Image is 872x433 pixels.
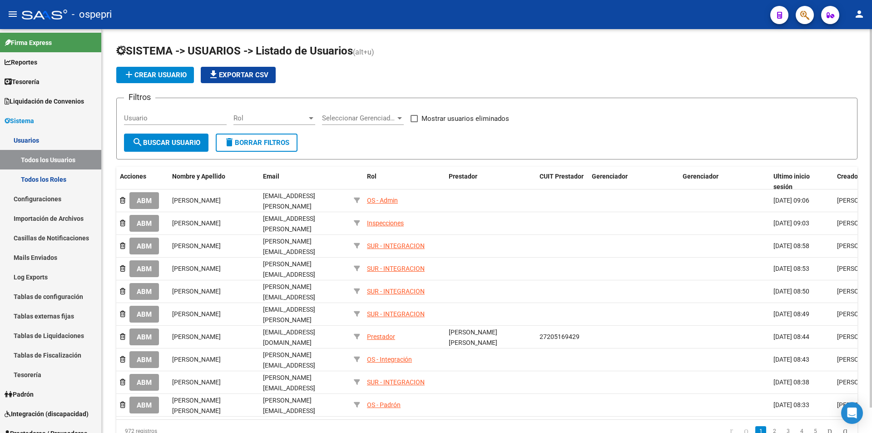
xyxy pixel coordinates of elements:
mat-icon: delete [224,137,235,148]
div: Open Intercom Messenger [841,402,863,424]
span: Gerenciador [592,173,628,180]
mat-icon: menu [7,9,18,20]
datatable-header-cell: Acciones [116,167,168,197]
span: [PERSON_NAME] [PERSON_NAME] [449,328,497,346]
span: [DATE] 09:03 [773,219,809,227]
span: [DATE] 08:44 [773,333,809,340]
button: ABM [129,238,159,254]
button: ABM [129,397,159,413]
span: [EMAIL_ADDRESS][PERSON_NAME][DOMAIN_NAME] [263,306,315,334]
button: Borrar Filtros [216,134,297,152]
button: ABM [129,192,159,209]
span: ABM [137,356,152,364]
datatable-header-cell: Nombre y Apellido [168,167,259,197]
mat-icon: file_download [208,69,219,80]
span: Mostrar usuarios eliminados [421,113,509,124]
datatable-header-cell: CUIT Prestador [536,167,588,197]
span: [PERSON_NAME][EMAIL_ADDRESS][PERSON_NAME][DOMAIN_NAME] [263,238,315,276]
span: Creado por [837,173,869,180]
button: ABM [129,328,159,345]
span: [DATE] 08:58 [773,242,809,249]
span: [DATE] 08:33 [773,401,809,408]
span: Email [263,173,279,180]
div: OS - Admin [367,195,398,206]
button: ABM [129,283,159,300]
span: [PERSON_NAME] [172,242,221,249]
datatable-header-cell: Ultimo inicio sesión [770,167,833,197]
div: SUR - INTEGRACION [367,309,425,319]
span: [PERSON_NAME][EMAIL_ADDRESS][PERSON_NAME][DOMAIN_NAME] [263,374,315,412]
span: Reportes [5,57,37,67]
span: [EMAIL_ADDRESS][PERSON_NAME][DOMAIN_NAME] [263,215,315,243]
span: 27205169429 [540,333,580,340]
span: [PERSON_NAME][EMAIL_ADDRESS][DOMAIN_NAME] [263,351,315,379]
div: Inspecciones [367,218,404,229]
span: [EMAIL_ADDRESS][DOMAIN_NAME] [263,328,315,346]
div: SUR - INTEGRACION [367,241,425,251]
span: [PERSON_NAME] [172,378,221,386]
span: ABM [137,378,152,387]
span: [PERSON_NAME] [172,333,221,340]
span: Liquidación de Convenios [5,96,84,106]
span: [DATE] 08:49 [773,310,809,318]
span: [DATE] 08:43 [773,356,809,363]
h3: Filtros [124,91,155,104]
span: Gerenciador [683,173,718,180]
span: [DATE] 08:53 [773,265,809,272]
button: Buscar Usuario [124,134,208,152]
span: - ospepri [72,5,112,25]
span: [DATE] 08:38 [773,378,809,386]
span: Borrar Filtros [224,139,289,147]
span: [PERSON_NAME] [172,356,221,363]
button: ABM [129,215,159,232]
span: ABM [137,401,152,409]
span: ABM [137,219,152,228]
span: Exportar CSV [208,71,268,79]
span: ABM [137,288,152,296]
button: ABM [129,374,159,391]
span: SISTEMA -> USUARIOS -> Listado de Usuarios [116,45,353,57]
span: Sistema [5,116,34,126]
span: Buscar Usuario [132,139,200,147]
datatable-header-cell: Gerenciador [679,167,770,197]
span: [EMAIL_ADDRESS][PERSON_NAME][DOMAIN_NAME] [263,192,315,220]
span: [PERSON_NAME] [172,310,221,318]
span: [PERSON_NAME][EMAIL_ADDRESS][DOMAIN_NAME] [263,283,315,311]
span: Prestador [449,173,477,180]
span: ABM [137,310,152,319]
span: Integración (discapacidad) [5,409,89,419]
div: OS - Integración [367,354,412,365]
span: Tesorería [5,77,40,87]
span: Ultimo inicio sesión [773,173,810,190]
button: ABM [129,351,159,368]
span: ABM [137,265,152,273]
span: [PERSON_NAME] [172,197,221,204]
span: ABM [137,242,152,250]
span: [PERSON_NAME] [172,265,221,272]
span: (alt+u) [353,48,374,56]
datatable-header-cell: Prestador [445,167,536,197]
div: Prestador [367,332,395,342]
span: [PERSON_NAME] [172,219,221,227]
span: Crear Usuario [124,71,187,79]
span: Nombre y Apellido [172,173,225,180]
span: [PERSON_NAME] [PERSON_NAME] [172,397,221,414]
datatable-header-cell: Gerenciador [588,167,679,197]
mat-icon: search [132,137,143,148]
span: [DATE] 08:50 [773,288,809,295]
span: Firma Express [5,38,52,48]
button: Crear Usuario [116,67,194,83]
datatable-header-cell: Rol [363,167,445,197]
span: [PERSON_NAME] [172,288,221,295]
span: CUIT Prestador [540,173,584,180]
mat-icon: add [124,69,134,80]
span: [PERSON_NAME][EMAIL_ADDRESS][PERSON_NAME][DOMAIN_NAME] [263,260,315,299]
button: ABM [129,306,159,323]
span: ABM [137,333,152,341]
div: SUR - INTEGRACION [367,264,425,274]
button: Exportar CSV [201,67,276,83]
span: Rol [233,114,307,122]
div: OS - Padrón [367,400,401,410]
span: Rol [367,173,377,180]
span: ABM [137,197,152,205]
